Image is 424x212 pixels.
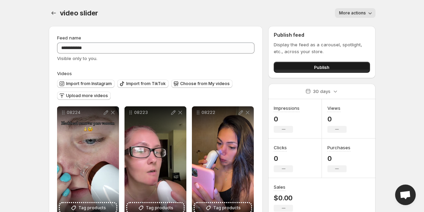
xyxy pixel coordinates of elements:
span: Tag products [213,204,241,211]
span: video slider [60,9,98,17]
h3: Purchases [327,144,350,151]
h3: Clicks [274,144,287,151]
p: Display the feed as a carousel, spotlight, etc., across your store. [274,41,370,55]
button: Import from TikTok [117,80,168,88]
span: Publish [314,64,329,71]
h2: Publish feed [274,32,370,38]
span: Upload more videos [66,93,108,98]
h3: Views [327,105,340,111]
button: Import from Instagram [57,80,115,88]
button: Choose from My videos [171,80,232,88]
p: 30 days [313,88,330,95]
button: More actions [335,8,376,18]
h3: Impressions [274,105,300,111]
span: Visible only to you. [57,56,97,61]
p: 0 [274,115,300,123]
p: $0.00 [274,194,293,202]
p: 08223 [134,110,170,115]
span: Feed name [57,35,81,40]
button: Settings [49,8,58,18]
p: 0 [274,154,293,163]
span: Tag products [146,204,173,211]
p: 0 [327,115,347,123]
p: 0 [327,154,350,163]
p: 08222 [202,110,237,115]
button: Publish [274,62,370,73]
span: Import from Instagram [66,81,112,86]
span: Import from TikTok [126,81,166,86]
p: 08224 [67,110,102,115]
a: Open chat [395,185,416,205]
span: Choose from My videos [180,81,230,86]
span: Tag products [78,204,106,211]
h3: Sales [274,184,285,190]
button: Upload more videos [57,92,111,100]
span: Videos [57,71,72,76]
span: More actions [339,10,366,16]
